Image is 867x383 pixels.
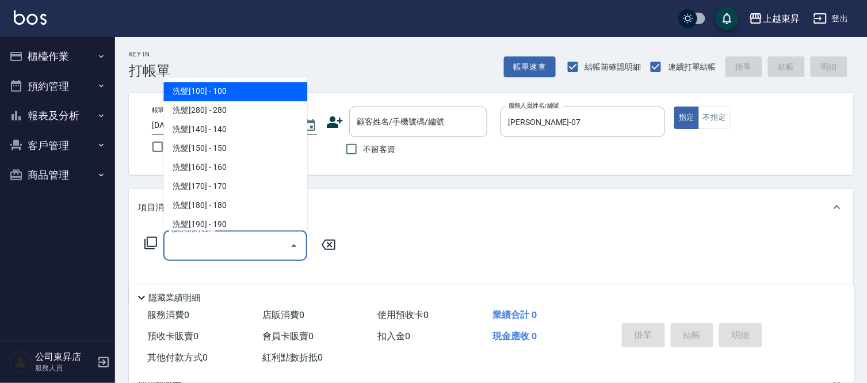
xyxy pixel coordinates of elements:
span: 洗髮[150] - 150 [163,139,307,158]
span: 連續打單結帳 [668,61,716,73]
span: 洗髮[280] - 280 [163,101,307,120]
span: 服務消費 0 [147,309,189,320]
span: 會員卡販賣 0 [262,331,314,342]
button: 報表及分析 [5,101,110,131]
img: Logo [14,10,47,25]
span: 結帳前確認明細 [585,61,641,73]
span: 紅利點數折抵 0 [262,352,323,363]
label: 帳單日期 [152,106,176,115]
button: 預約管理 [5,71,110,101]
span: 預收卡販賣 0 [147,331,198,342]
button: Close [285,237,303,255]
button: 櫃檯作業 [5,41,110,71]
button: save [716,7,739,30]
h5: 公司東昇店 [35,351,94,363]
span: 洗髮[180] - 180 [163,196,307,215]
p: 項目消費 [138,202,173,214]
span: 現金應收 0 [492,331,537,342]
span: 洗髮[170] - 170 [163,177,307,196]
h3: 打帳單 [129,63,170,79]
div: 項目消費 [129,189,853,226]
span: 不留客資 [364,143,396,156]
span: 使用預收卡 0 [377,309,429,320]
span: 洗髮[190] - 190 [163,215,307,234]
label: 服務人員姓名/編號 [509,101,559,110]
h2: Key In [129,51,170,58]
input: YYYY/MM/DD hh:mm [152,116,292,135]
img: Person [9,351,32,374]
span: 業績合計 0 [492,309,537,320]
span: 洗髮[140] - 140 [163,120,307,139]
button: 登出 [809,8,853,29]
span: 店販消費 0 [262,309,304,320]
button: 上越東昇 [744,7,804,31]
button: 指定 [674,107,699,129]
span: 其他付款方式 0 [147,352,208,363]
button: 不指定 [698,107,731,129]
span: 扣入金 0 [377,331,410,342]
button: 商品管理 [5,160,110,190]
button: Choose date, selected date is 2025-09-07 [296,112,324,139]
span: 洗髮[160] - 160 [163,158,307,177]
p: 隱藏業績明細 [148,292,200,304]
div: 上越東昇 [763,12,800,26]
span: 洗髮[100] - 100 [163,82,307,101]
button: 帳單速查 [504,56,556,78]
p: 服務人員 [35,363,94,373]
button: 客戶管理 [5,131,110,161]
